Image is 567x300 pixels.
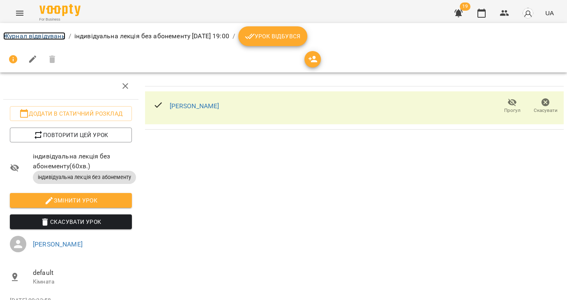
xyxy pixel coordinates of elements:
[39,4,81,16] img: Voopty Logo
[74,31,229,41] p: індивідуальна лекція без абонементу [DATE] 19:00
[504,107,521,114] span: Прогул
[460,2,470,11] span: 19
[245,31,301,41] span: Урок відбувся
[69,31,71,41] li: /
[39,17,81,22] span: For Business
[33,151,132,171] span: індивідуальна лекція без абонементу ( 60 хв. )
[534,107,558,114] span: Скасувати
[3,26,564,46] nav: breadcrumb
[170,102,219,110] a: [PERSON_NAME]
[10,214,132,229] button: Скасувати Урок
[10,128,132,142] button: Повторити цей урок
[16,109,125,119] span: Додати в статичний розклад
[545,9,554,17] span: UA
[33,278,132,286] p: Кімната
[33,240,83,248] a: [PERSON_NAME]
[10,193,132,208] button: Змінити урок
[542,5,557,21] button: UA
[529,95,562,118] button: Скасувати
[16,217,125,227] span: Скасувати Урок
[238,26,307,46] button: Урок відбувся
[33,268,132,278] span: default
[496,95,529,118] button: Прогул
[233,31,235,41] li: /
[16,195,125,205] span: Змінити урок
[33,174,136,181] span: індивідуальна лекція без абонементу
[3,32,65,40] a: Журнал відвідувань
[10,106,132,121] button: Додати в статичний розклад
[16,130,125,140] span: Повторити цей урок
[522,7,534,19] img: avatar_s.png
[10,3,30,23] button: Menu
